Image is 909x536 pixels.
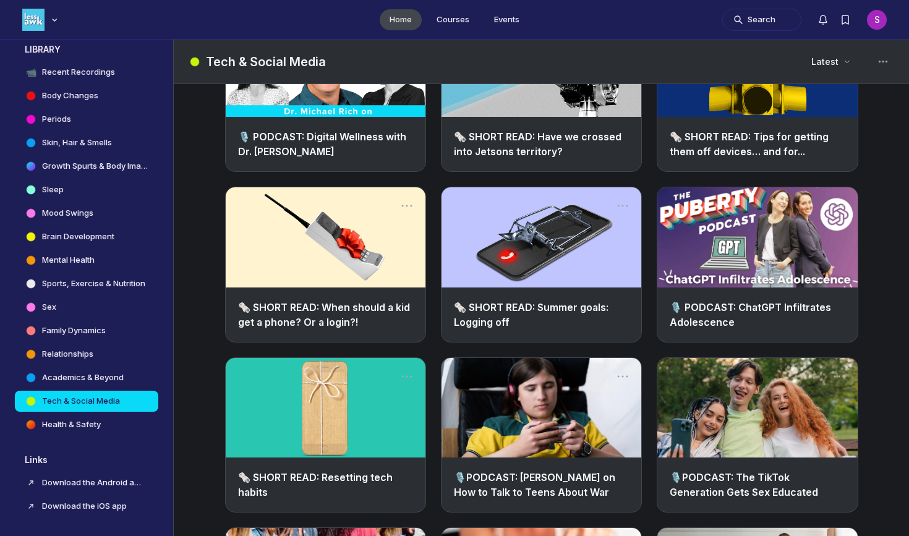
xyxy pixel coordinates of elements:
[15,40,158,59] button: LIBRARYCollapse space
[22,7,61,32] button: Less Awkward Hub logo
[867,10,887,30] button: User menu options
[834,9,856,31] button: Bookmarks
[15,496,158,517] a: Download the iOS appView sidebar link options
[670,301,831,328] a: 🎙️ PODCAST: ChatGPT Infiltrates Adolescence
[804,51,857,73] button: Latest
[398,368,416,385] button: Post actions
[42,254,95,266] h4: Mental Health
[206,53,326,70] h1: Tech & Social Media
[42,137,112,149] h4: Skin, Hair & Smells
[872,51,894,73] button: Space settings
[484,9,529,30] a: Events
[830,368,848,385] button: Post actions
[670,471,818,498] a: 🎙️PODCAST: The TikTok Generation Gets Sex Educated
[174,40,909,84] header: Page Header
[238,130,406,158] a: 🎙️ PODCAST: Digital Wellness with Dr. [PERSON_NAME]
[42,113,71,125] h4: Periods
[42,231,114,243] h4: Brain Development
[25,43,61,56] h3: LIBRARY
[15,450,158,470] button: LinksExpand links
[812,9,834,31] button: Notifications
[15,156,158,177] a: Growth Spurts & Body Image
[42,160,148,172] h4: Growth Spurts & Body Image
[876,54,890,69] svg: Space settings
[867,10,887,30] div: S
[42,301,56,313] h4: Sex
[614,368,631,385] button: Post actions
[15,203,158,224] a: Mood Swings
[15,250,158,271] a: Mental Health
[42,477,143,489] h4: Download the Android app
[15,109,158,130] a: Periods
[42,278,145,290] h4: Sports, Exercise & Nutrition
[15,391,158,412] a: Tech & Social Media
[25,66,37,79] span: 📹
[22,9,45,31] img: Less Awkward Hub logo
[15,297,158,318] a: Sex
[15,367,158,388] a: Academics & Beyond
[42,395,120,407] h4: Tech & Social Media
[454,301,608,328] a: 🗞️ SHORT READ: Summer goals: Logging off
[15,472,158,493] a: Download the Android appView sidebar link options
[42,325,106,337] h4: Family Dynamics
[42,90,98,102] h4: Body Changes
[15,179,158,200] a: Sleep
[427,9,479,30] a: Courses
[15,273,158,294] a: Sports, Exercise & Nutrition
[15,414,158,435] a: Health & Safety
[15,62,158,83] a: 📹Recent Recordings
[830,197,848,215] button: Post actions
[454,130,621,158] a: 🗞️ SHORT READ: Have we crossed into Jetsons territory?
[238,471,393,498] a: 🗞️ SHORT READ: Resetting tech habits
[614,197,631,215] button: Post actions
[25,454,48,466] span: Links
[670,130,829,158] a: 🗞️ SHORT READ: Tips for getting them off devices… and for...
[380,9,422,30] a: Home
[811,56,839,68] span: Latest
[42,372,124,384] h4: Academics & Beyond
[42,66,115,79] h4: Recent Recordings
[15,226,158,247] a: Brain Development
[15,85,158,106] a: Body Changes
[42,184,64,196] h4: Sleep
[15,132,158,153] a: Skin, Hair & Smells
[42,500,143,513] h4: Download the iOS app
[42,419,101,431] h4: Health & Safety
[398,197,416,215] button: Post actions
[238,301,410,328] a: 🗞️ SHORT READ: When should a kid get a phone? Or a login?!
[15,320,158,341] a: Family Dynamics
[722,9,801,31] button: Search
[454,471,615,498] a: 🎙️PODCAST: [PERSON_NAME] on How to Talk to Teens About War
[15,344,158,365] a: Relationships
[42,207,93,219] h4: Mood Swings
[42,348,93,360] h4: Relationships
